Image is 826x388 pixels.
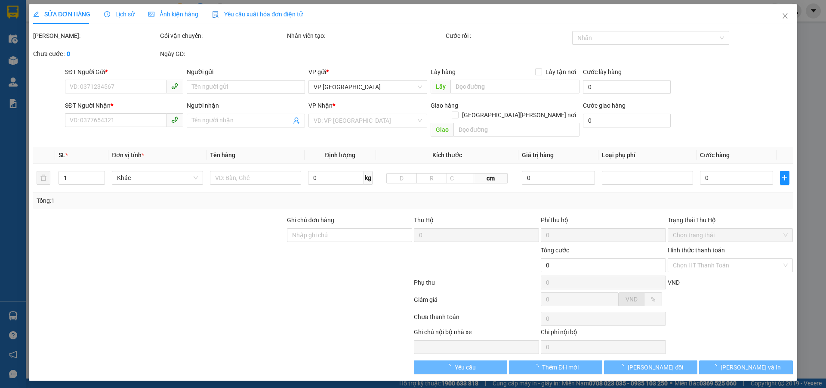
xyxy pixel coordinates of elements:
span: plus [781,174,789,181]
span: [PERSON_NAME] và In [721,363,781,372]
div: Nhân viên tạo: [287,31,444,40]
span: cm [474,173,508,183]
span: VND [626,296,638,303]
button: Thêm ĐH mới [509,360,602,374]
button: delete [37,171,50,185]
span: loading [445,364,455,370]
div: Ghi chú nội bộ nhà xe [414,327,539,340]
button: Close [773,4,797,28]
input: C [447,173,474,183]
span: loading [711,364,721,370]
span: phone [171,116,178,123]
span: Lấy tận nơi [542,67,579,77]
span: Thu Hộ [414,217,434,223]
span: user-add [293,117,300,124]
span: Yêu cầu xuất hóa đơn điện tử [212,11,303,18]
div: Giảm giá [413,295,540,310]
button: Yêu cầu [414,360,507,374]
div: SĐT Người Gửi [65,67,183,77]
button: [PERSON_NAME] và In [700,360,793,374]
div: Người nhận [187,101,305,110]
div: SĐT Người Nhận [65,101,183,110]
span: Lịch sử [104,11,135,18]
span: Định lượng [325,152,355,158]
span: Giao [431,123,453,137]
span: Yêu cầu [455,363,476,372]
span: up [98,173,103,178]
div: Chi phí nội bộ [541,327,666,340]
span: VP Nhận [309,102,333,109]
div: Chưa thanh toán [413,312,540,327]
label: Cước giao hàng [583,102,626,109]
th: Loại phụ phí [599,147,697,164]
span: Kích thước [432,152,462,158]
input: Cước giao hàng [583,114,671,127]
input: VD: Bàn, Ghế [210,171,301,185]
div: Ngày GD: [160,49,285,59]
span: Increase Value [96,171,105,178]
div: [PERSON_NAME]: [33,31,158,40]
span: Giao hàng [431,102,458,109]
span: clock-circle [104,11,110,17]
span: VP PHÚ SƠN [314,81,422,93]
input: R [416,173,447,183]
span: SỬA ĐƠN HÀNG [33,11,90,18]
span: Khác [117,171,198,184]
span: VND [668,279,680,286]
span: Lấy hàng [431,68,456,75]
label: Cước lấy hàng [583,68,622,75]
span: [PERSON_NAME] đổi [628,363,684,372]
span: kg [364,171,373,185]
span: Giá trị hàng [522,152,554,158]
span: Thêm ĐH mới [542,363,579,372]
span: Tổng cước [541,247,569,254]
span: [GEOGRAPHIC_DATA][PERSON_NAME] nơi [459,110,579,120]
div: Gói vận chuyển: [160,31,285,40]
input: D [387,173,417,183]
div: Phụ thu [413,278,540,293]
div: Trạng thái Thu Hộ [668,215,793,225]
input: Dọc đường [450,80,579,93]
span: edit [33,11,39,17]
div: Người gửi [187,67,305,77]
span: Tên hàng [210,152,235,158]
span: close [782,12,789,19]
input: Dọc đường [453,123,579,137]
span: Lấy [431,80,450,93]
span: Cước hàng [700,152,730,158]
span: Đơn vị tính [112,152,145,158]
span: down [98,179,103,184]
div: Chưa cước : [33,49,158,59]
span: loading [533,364,542,370]
span: phone [171,83,178,90]
div: Tổng: 1 [37,196,319,205]
input: Ghi chú đơn hàng [287,228,412,242]
span: Ảnh kiện hàng [148,11,198,18]
div: Cước rồi : [446,31,571,40]
button: plus [780,171,789,185]
img: icon [212,11,219,18]
span: SL [59,152,65,158]
span: % [651,296,655,303]
div: Phí thu hộ [541,215,666,228]
span: picture [148,11,154,17]
span: loading [619,364,628,370]
label: Ghi chú đơn hàng [287,217,334,223]
label: Hình thức thanh toán [668,247,725,254]
div: VP gửi [309,67,427,77]
span: Decrease Value [96,178,105,184]
span: Chọn trạng thái [673,229,788,242]
button: [PERSON_NAME] đổi [604,360,697,374]
input: Cước lấy hàng [583,80,671,94]
b: 0 [67,50,70,57]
